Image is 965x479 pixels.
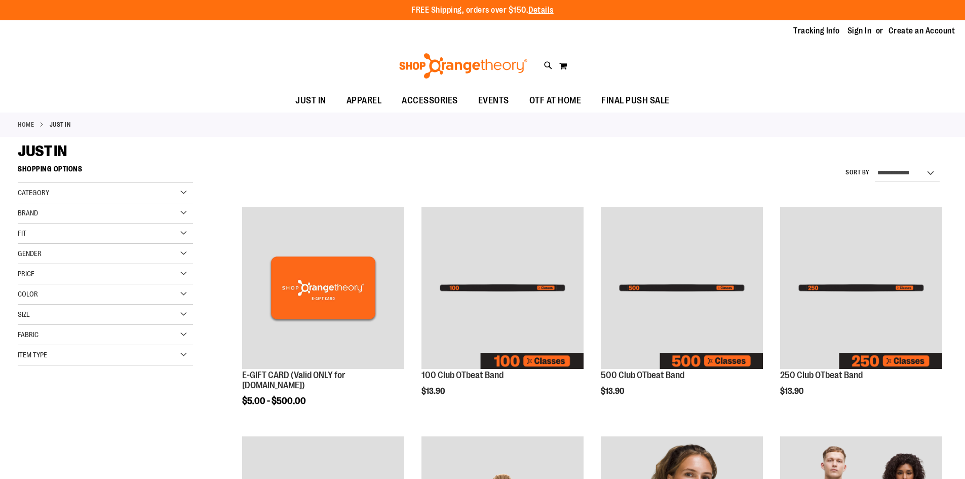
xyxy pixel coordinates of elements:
[601,370,684,380] a: 500 Club OTbeat Band
[780,387,805,396] span: $13.90
[421,387,446,396] span: $13.90
[336,89,392,113] a: APPAREL
[416,202,589,422] div: product
[398,53,529,79] img: Shop Orangetheory
[18,325,193,345] div: Fabric
[421,370,504,380] a: 100 Club OTbeat Band
[18,142,67,160] span: JUST IN
[242,396,306,406] span: $5.00 - $500.00
[847,25,872,36] a: Sign In
[775,202,947,422] div: product
[18,244,193,264] div: Gender
[18,310,30,318] span: Size
[780,207,942,371] a: Image of 250 Club OTbeat Band
[601,207,763,369] img: Image of 500 Club OTbeat Band
[845,168,870,177] label: Sort By
[601,89,670,112] span: FINAL PUSH SALE
[18,290,38,298] span: Color
[18,330,38,339] span: Fabric
[18,305,193,325] div: Size
[18,229,26,237] span: Fit
[780,370,863,380] a: 250 Club OTbeat Band
[780,207,942,369] img: Image of 250 Club OTbeat Band
[596,202,768,422] div: product
[18,264,193,284] div: Price
[591,89,680,113] a: FINAL PUSH SALE
[411,5,554,16] p: FREE Shipping, orders over $150.
[601,207,763,371] a: Image of 500 Club OTbeat Band
[18,160,193,183] strong: Shopping Options
[392,89,468,113] a: ACCESSORIES
[519,89,592,113] a: OTF AT HOME
[18,351,47,359] span: Item Type
[285,89,336,112] a: JUST IN
[468,89,519,113] a: EVENTS
[421,207,584,371] a: Image of 100 Club OTbeat Band
[50,120,71,129] strong: JUST IN
[346,89,382,112] span: APPAREL
[18,284,193,305] div: Color
[793,25,840,36] a: Tracking Info
[18,209,38,217] span: Brand
[242,370,345,390] a: E-GIFT CARD (Valid ONLY for [DOMAIN_NAME])
[402,89,458,112] span: ACCESSORIES
[18,345,193,365] div: Item Type
[18,120,34,129] a: Home
[18,270,34,278] span: Price
[421,207,584,369] img: Image of 100 Club OTbeat Band
[18,249,42,257] span: Gender
[18,224,193,244] div: Fit
[18,203,193,224] div: Brand
[529,89,582,112] span: OTF AT HOME
[478,89,509,112] span: EVENTS
[889,25,955,36] a: Create an Account
[528,6,554,15] a: Details
[237,202,409,431] div: product
[18,183,193,203] div: Category
[601,387,626,396] span: $13.90
[18,189,49,197] span: Category
[242,207,404,371] a: E-GIFT CARD (Valid ONLY for ShopOrangetheory.com)
[295,89,326,112] span: JUST IN
[242,207,404,369] img: E-GIFT CARD (Valid ONLY for ShopOrangetheory.com)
